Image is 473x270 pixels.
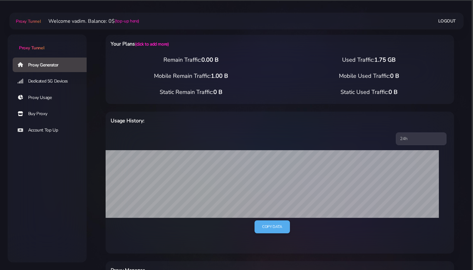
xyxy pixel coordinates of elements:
[8,34,87,51] a: Proxy Tunnel
[13,123,92,138] a: Account Top Up
[280,56,458,64] div: Used Traffic:
[102,88,280,96] div: Static Remain Traffic:
[13,58,92,72] a: Proxy Generator
[115,18,139,24] a: (top-up here)
[213,88,222,96] span: 0 B
[374,56,396,64] span: 1.75 GB
[102,72,280,80] div: Mobile Remain Traffic:
[13,74,92,89] a: Dedicated 5G Devices
[280,88,458,96] div: Static Used Traffic:
[13,107,92,121] a: Buy Proxy
[389,88,397,96] span: 0 B
[211,72,228,80] span: 1.00 B
[201,56,218,64] span: 0.00 B
[13,90,92,105] a: Proxy Usage
[111,40,305,48] h6: Your Plans
[19,45,44,51] span: Proxy Tunnel
[15,16,41,26] a: Proxy Tunnel
[380,167,465,262] iframe: Webchat Widget
[102,56,280,64] div: Remain Traffic:
[438,15,456,27] a: Logout
[390,72,399,80] span: 0 B
[111,117,305,125] h6: Usage History:
[255,220,290,233] a: Copy data
[16,18,41,24] span: Proxy Tunnel
[41,17,139,25] li: Welcome vadim. Balance: 0$
[135,41,169,47] a: (click to add more)
[280,72,458,80] div: Mobile Used Traffic:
